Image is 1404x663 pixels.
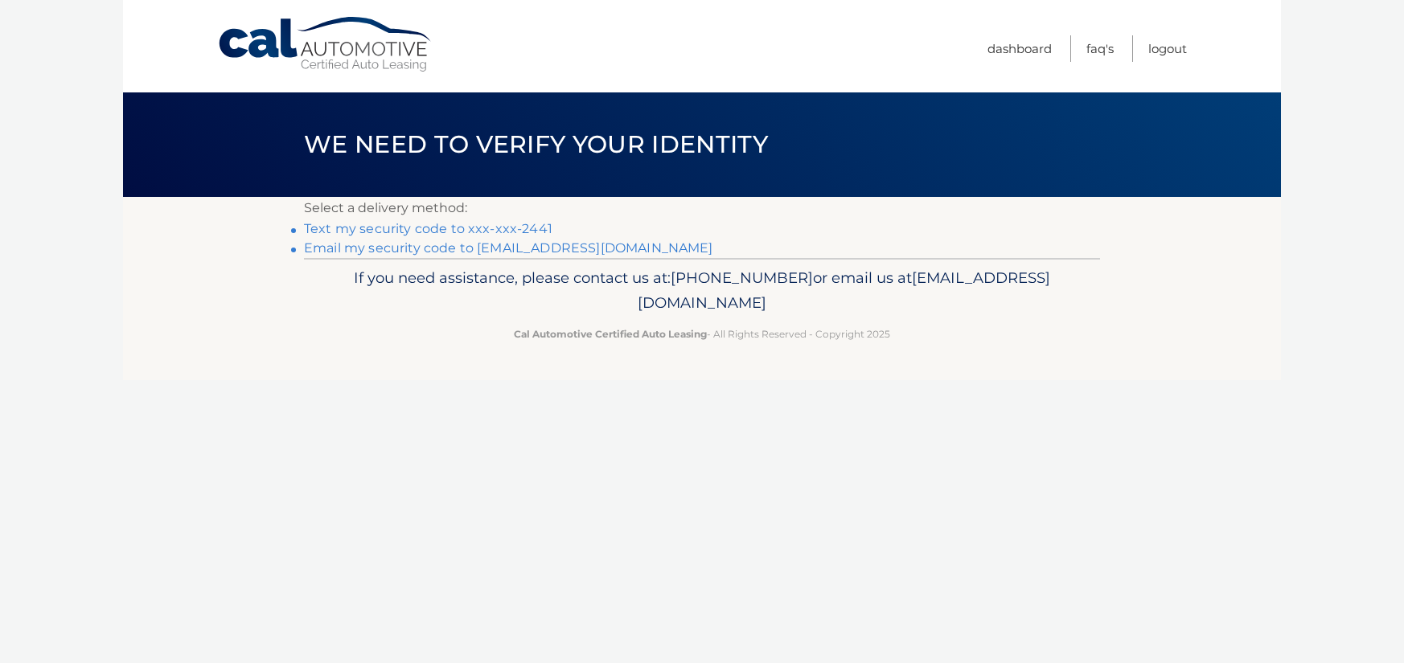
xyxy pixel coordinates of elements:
[987,35,1052,62] a: Dashboard
[1148,35,1187,62] a: Logout
[314,325,1090,342] p: - All Rights Reserved - Copyright 2025
[671,268,813,287] span: [PHONE_NUMBER]
[1086,35,1114,62] a: FAQ's
[514,328,707,340] strong: Cal Automotive Certified Auto Leasing
[314,265,1090,317] p: If you need assistance, please contact us at: or email us at
[217,16,434,73] a: Cal Automotive
[304,221,552,236] a: Text my security code to xxx-xxx-2441
[304,197,1100,219] p: Select a delivery method:
[304,129,768,159] span: We need to verify your identity
[304,240,713,256] a: Email my security code to [EMAIL_ADDRESS][DOMAIN_NAME]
